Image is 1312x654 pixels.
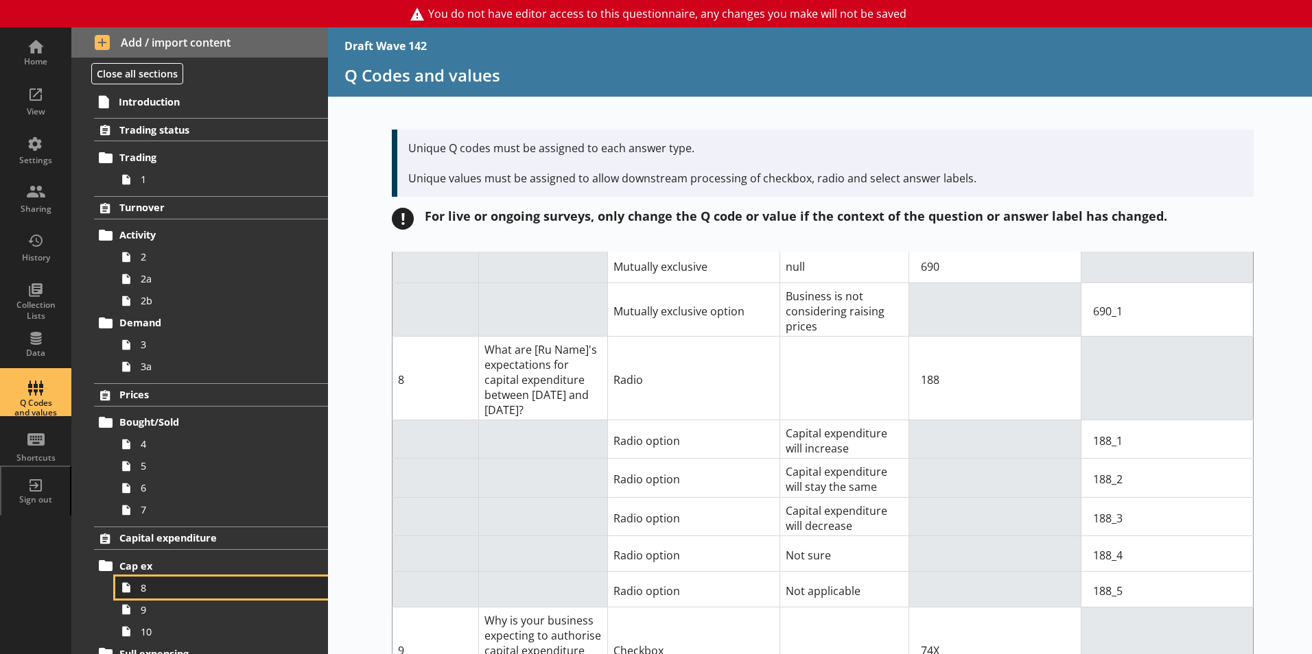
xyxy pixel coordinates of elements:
[94,118,328,141] a: Trading status
[780,247,909,282] td: null
[100,555,328,642] li: Cap ex8910
[1087,465,1247,493] input: Option Value input field
[141,481,293,494] span: 6
[780,459,909,497] td: Capital expenditure will stay the same
[115,598,328,620] a: 9
[94,383,328,407] a: Prices
[141,503,293,516] span: 7
[344,64,1296,86] h1: Q Codes and values
[100,224,328,312] li: Activity22a2b
[780,282,909,336] td: Business is not considering raising prices
[71,27,328,58] button: Add / import content
[141,459,293,472] span: 5
[94,224,328,246] a: Activity
[141,360,293,373] span: 3a
[1087,505,1247,532] input: Option Value input field
[12,106,60,117] div: View
[780,572,909,607] td: Not applicable
[607,337,780,420] td: Radio
[100,411,328,521] li: Bought/Sold4567
[94,411,328,433] a: Bought/Sold
[607,459,780,497] td: Radio option
[141,437,293,450] span: 4
[115,455,328,477] a: 5
[141,581,293,594] span: 8
[115,577,328,598] a: 8
[115,334,328,356] a: 3
[12,252,60,263] div: History
[119,316,288,329] span: Demand
[1087,298,1247,325] input: Option Value input field
[119,123,288,136] span: Trading status
[12,56,60,67] div: Home
[1087,542,1247,569] input: Option Value input field
[71,196,328,378] li: TurnoverActivity22a2bDemand33a
[71,118,328,190] li: Trading statusTrading1
[94,196,328,219] a: Turnover
[93,90,328,112] a: Introduction
[115,499,328,521] a: 7
[141,294,293,307] span: 2b
[115,169,328,191] a: 1
[141,250,293,263] span: 2
[607,247,780,282] td: Mutually exclusive
[344,38,427,53] div: Draft Wave 142
[94,147,328,169] a: Trading
[141,173,293,186] span: 1
[100,147,328,191] li: Trading1
[115,477,328,499] a: 6
[115,246,328,268] a: 2
[425,208,1167,224] div: For live or ongoing surveys, only change the Q code or value if the context of the question or an...
[780,497,909,535] td: Capital expenditure will decrease
[607,497,780,535] td: Radio option
[91,63,183,84] button: Close all sections
[478,337,607,420] td: What are [Ru Name]'s expectations for capital expenditure between [DATE] and [DATE]?
[119,559,288,572] span: Cap ex
[780,535,909,571] td: Not sure
[12,452,60,463] div: Shortcuts
[115,620,328,642] a: 10
[607,282,780,336] td: Mutually exclusive option
[100,312,328,378] li: Demand33a
[607,420,780,459] td: Radio option
[95,35,305,50] span: Add / import content
[115,356,328,378] a: 3a
[119,388,288,401] span: Prices
[12,348,60,359] div: Data
[94,312,328,334] a: Demand
[1087,427,1247,455] input: Option Value input field
[115,290,328,312] a: 2b
[12,494,60,505] div: Sign out
[119,151,288,164] span: Trading
[915,366,1075,393] input: QCode input field
[607,572,780,607] td: Radio option
[12,398,60,418] div: Q Codes and values
[915,253,1075,280] input: QCode input field
[12,155,60,166] div: Settings
[141,338,293,351] span: 3
[119,228,288,241] span: Activity
[392,208,414,230] div: !
[607,535,780,571] td: Radio option
[115,268,328,290] a: 2a
[780,420,909,459] td: Capital expenditure will increase
[141,603,293,616] span: 9
[141,272,293,285] span: 2a
[119,531,288,544] span: Capital expenditure
[94,526,328,550] a: Capital expenditure
[119,95,288,108] span: Introduction
[1087,577,1247,605] input: Option Value input field
[115,433,328,455] a: 4
[12,204,60,215] div: Sharing
[141,625,293,638] span: 10
[94,555,328,577] a: Cap ex
[408,141,1243,186] p: Unique Q codes must be assigned to each answer type. Unique values must be assigned to allow down...
[119,415,288,428] span: Bought/Sold
[12,300,60,321] div: Collection Lists
[71,383,328,521] li: PricesBought/Sold4567
[119,201,288,214] span: Turnover
[393,337,479,420] td: 8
